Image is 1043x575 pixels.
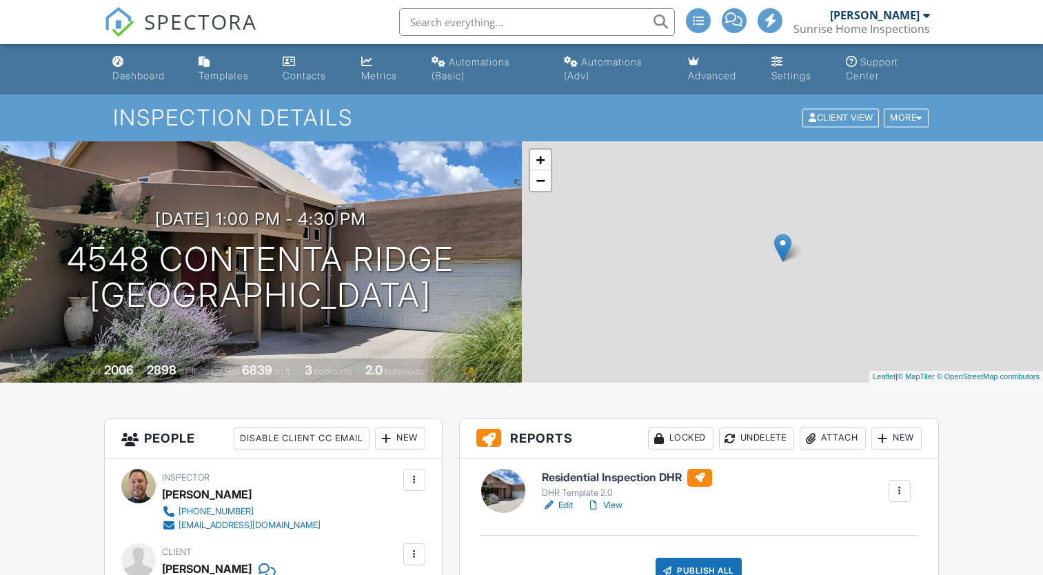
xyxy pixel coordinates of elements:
[162,472,210,483] span: Inspector
[542,487,712,498] div: DHR Template 2.0
[766,50,829,89] a: Settings
[107,50,182,89] a: Dashboard
[104,19,257,48] a: SPECTORA
[542,469,712,499] a: Residential Inspection DHR DHR Template 2.0
[869,371,1043,383] div: |
[840,50,936,89] a: Support Center
[385,366,424,376] span: bathrooms
[162,505,321,518] a: [PHONE_NUMBER]
[162,518,321,532] a: [EMAIL_ADDRESS][DOMAIN_NAME]
[871,427,922,450] div: New
[800,427,866,450] div: Attach
[305,363,312,377] div: 3
[564,56,642,81] div: Automations (Adv)
[179,506,254,517] div: [PHONE_NUMBER]
[830,8,920,22] div: [PERSON_NAME]
[432,56,510,81] div: Automations (Basic)
[399,8,675,36] input: Search everything...
[801,112,882,122] a: Client View
[587,498,622,512] a: View
[530,150,551,170] a: Zoom in
[112,70,165,81] div: Dashboard
[898,372,935,381] a: © MapTiler
[67,241,454,314] h1: 4548 Contenta Ridge [GEOGRAPHIC_DATA]
[314,366,352,376] span: bedrooms
[179,366,198,376] span: sq. ft.
[688,70,736,81] div: Advanced
[426,50,547,89] a: Automations (Basic)
[147,363,176,377] div: 2898
[719,427,794,450] div: Undelete
[155,210,366,228] h3: [DATE] 1:00 pm - 4:30 pm
[162,484,252,505] div: [PERSON_NAME]
[460,419,938,458] h3: Reports
[375,427,425,450] div: New
[193,50,266,89] a: Templates
[365,363,383,377] div: 2.0
[113,105,930,130] h1: Inspection Details
[802,109,879,128] div: Client View
[104,7,134,37] img: The Best Home Inspection Software - Spectora
[884,109,929,128] div: More
[648,427,713,450] div: Locked
[558,50,672,89] a: Automations (Advanced)
[542,498,573,512] a: Edit
[530,170,551,191] a: Zoom out
[104,363,134,377] div: 2006
[274,366,292,376] span: sq.ft.
[937,372,1040,381] a: © OpenStreetMap contributors
[277,50,345,89] a: Contacts
[234,427,369,450] div: Disable Client CC Email
[211,366,240,376] span: Lot Size
[771,70,811,81] div: Settings
[283,70,326,81] div: Contacts
[542,469,712,487] h6: Residential Inspection DHR
[199,70,249,81] div: Templates
[793,22,930,36] div: Sunrise Home Inspections
[87,366,102,376] span: Built
[162,547,192,557] span: Client
[356,50,415,89] a: Metrics
[682,50,755,89] a: Advanced
[179,520,321,531] div: [EMAIL_ADDRESS][DOMAIN_NAME]
[846,56,898,81] div: Support Center
[144,7,257,36] span: SPECTORA
[873,372,895,381] a: Leaflet
[361,70,397,81] div: Metrics
[105,419,441,458] h3: People
[242,363,272,377] div: 6839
